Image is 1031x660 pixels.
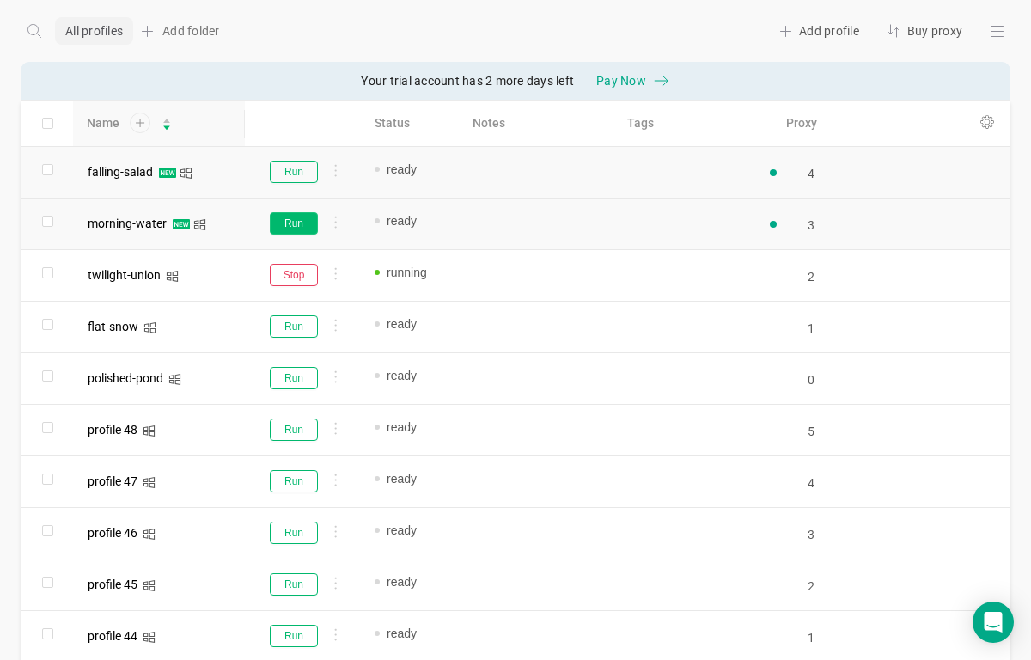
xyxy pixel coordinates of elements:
span: Status [375,114,410,132]
span: ready [387,573,445,590]
i: icon: windows [166,270,179,283]
div: profile 46 [88,527,137,539]
span: ready [387,470,445,487]
button: Stop [270,264,318,286]
button: Run [270,470,318,492]
span: Pay Now [596,72,646,89]
button: Run [270,161,318,183]
button: Run [270,522,318,544]
i: icon: windows [143,528,156,541]
div: profile 48 [88,424,137,436]
input: Search for proxy... [808,270,814,284]
i: icon: windows [143,579,156,592]
span: ready [387,161,445,178]
span: morning-water [88,217,167,230]
span: ready [387,419,445,436]
i: icon: caret-up [162,117,172,122]
div: Buy proxy [880,17,969,45]
i: icon: windows [193,218,206,231]
span: falling-salad [88,165,153,179]
button: Run [270,315,318,338]
button: Run [270,367,318,389]
input: Search for proxy... [808,167,814,180]
input: Search for proxy... [808,321,814,335]
span: Name [87,114,119,132]
span: Add folder [162,22,220,40]
span: twilight-union [88,268,161,282]
div: profile 45 [88,578,137,590]
span: Proxy [786,114,817,132]
button: Run [270,625,318,647]
input: Search for proxy... [808,528,814,541]
div: Open Intercom Messenger [973,602,1014,643]
span: ready [387,625,445,642]
i: icon: windows [143,631,156,644]
button: Run [270,212,318,235]
input: Search for proxy... [808,579,814,593]
div: profile 47 [88,475,137,487]
div: Sort [162,116,172,128]
div: profile 44 [88,630,137,642]
input: Search for proxy... [808,476,814,490]
div: flat-snow [88,321,138,333]
div: Add profile [772,17,866,45]
span: ready [387,212,445,229]
span: running [387,264,445,281]
i: icon: windows [180,167,192,180]
span: Notes [473,114,505,132]
div: All profiles [55,17,133,45]
span: ready [387,367,445,384]
i: icon: windows [143,476,156,489]
span: ready [387,522,445,539]
input: Search for proxy... [808,373,814,387]
span: polished-pond [88,371,163,385]
i: icon: windows [143,425,156,437]
button: Run [270,573,318,596]
i: icon: caret-down [162,123,172,128]
input: Search for proxy... [808,218,814,232]
input: Search for proxy... [808,425,814,438]
span: Tags [627,114,654,132]
input: Search for proxy... [808,631,814,645]
i: icon: windows [143,321,156,334]
span: ready [387,315,445,333]
i: icon: windows [168,373,181,386]
span: Your trial account has 2 more days left [361,72,574,89]
button: Run [270,419,318,441]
